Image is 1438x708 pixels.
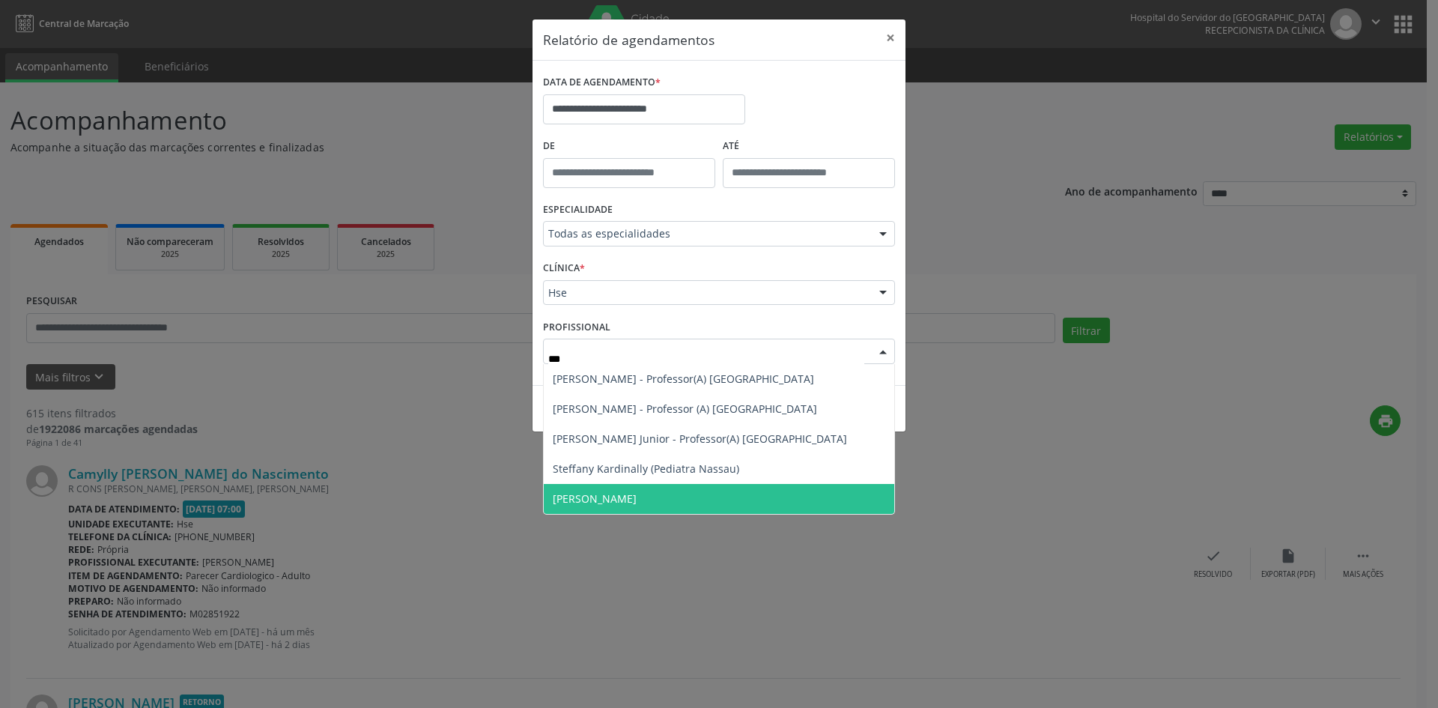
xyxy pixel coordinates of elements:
label: ATÉ [723,135,895,158]
span: [PERSON_NAME] Junior - Professor(A) [GEOGRAPHIC_DATA] [553,432,847,446]
span: [PERSON_NAME] [553,491,637,506]
h5: Relatório de agendamentos [543,30,715,49]
label: CLÍNICA [543,257,585,280]
span: [PERSON_NAME] - Professor(A) [GEOGRAPHIC_DATA] [553,372,814,386]
label: PROFISSIONAL [543,315,610,339]
label: ESPECIALIDADE [543,199,613,222]
label: DATA DE AGENDAMENTO [543,71,661,94]
button: Close [876,19,905,56]
span: Todas as especialidades [548,226,864,241]
label: De [543,135,715,158]
span: Hse [548,285,864,300]
span: Steffany Kardinally (Pediatra Nassau) [553,462,739,476]
span: [PERSON_NAME] - Professor (A) [GEOGRAPHIC_DATA] [553,402,817,416]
